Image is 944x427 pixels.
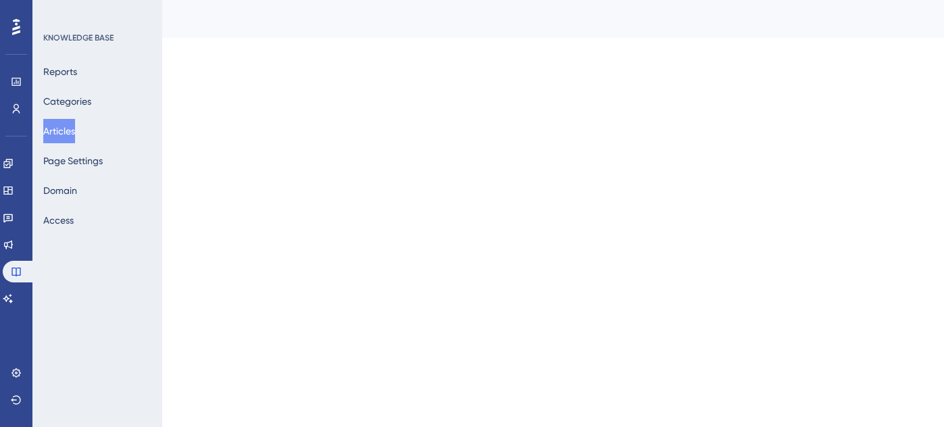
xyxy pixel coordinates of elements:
[43,59,77,84] button: Reports
[43,119,75,143] button: Articles
[43,32,114,43] div: KNOWLEDGE BASE
[43,89,91,114] button: Categories
[43,208,74,232] button: Access
[43,178,77,203] button: Domain
[43,149,103,173] button: Page Settings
